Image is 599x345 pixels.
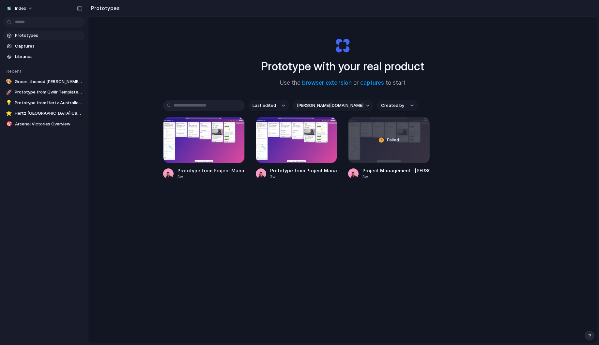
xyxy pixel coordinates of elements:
div: 3w [177,174,245,180]
a: Project Management | TrelloFailedProject Management | [PERSON_NAME]3w [348,117,430,180]
span: Prototype from Qwilr Templates Gallery [15,89,82,95]
span: [PERSON_NAME][DOMAIN_NAME] [297,102,363,109]
a: Libraries [3,52,85,62]
div: 💡 [6,100,12,106]
span: Libraries [15,53,82,60]
a: Prototypes [3,31,85,40]
span: Recent [7,68,22,74]
div: 🎨 [6,79,12,85]
h1: Prototype with your real product [261,58,424,75]
div: 🚀 [6,89,12,95]
span: Index [15,5,26,12]
span: Captures [15,43,82,50]
button: [PERSON_NAME][DOMAIN_NAME] [293,100,373,111]
span: Prototype from Hertz Australia Vehicle Guide [15,100,82,106]
span: Last edited [253,102,276,109]
div: Prototype from Project Management | [PERSON_NAME] [177,167,245,174]
a: 🎨Green-themed [PERSON_NAME][GEOGRAPHIC_DATA] [3,77,85,87]
h2: Prototypes [88,4,120,12]
div: Project Management | [PERSON_NAME] [362,167,430,174]
a: captures [360,79,384,86]
div: ⭐ [6,110,12,117]
button: Last edited [249,100,289,111]
span: Use the or to start [280,79,406,87]
a: 🎯Arsenal Victories Overview [3,119,85,129]
a: 🚀Prototype from Qwilr Templates Gallery [3,87,85,97]
span: Prototypes [15,32,82,39]
div: 🎯 [6,121,12,127]
div: Prototype from Project Management | [PERSON_NAME] [270,167,337,174]
a: Captures [3,41,85,51]
a: ⭐Hertz [GEOGRAPHIC_DATA] Car Rental - Prototyping App Dropdown [3,108,85,118]
a: 💡Prototype from Hertz Australia Vehicle Guide [3,98,85,108]
span: Failed [387,137,399,143]
a: Prototype from Project Management | TrelloPrototype from Project Management | [PERSON_NAME]3w [163,117,245,180]
button: Index [3,3,36,14]
div: 3w [362,174,430,180]
div: 3w [270,174,337,180]
a: browser extension [302,79,352,86]
a: Prototype from Project Management | TrelloPrototype from Project Management | [PERSON_NAME]3w [256,117,337,180]
span: Arsenal Victories Overview [15,121,82,127]
span: Hertz [GEOGRAPHIC_DATA] Car Rental - Prototyping App Dropdown [15,110,82,117]
span: Green-themed [PERSON_NAME][GEOGRAPHIC_DATA] [15,79,82,85]
span: Created by [381,102,404,109]
button: Created by [377,100,418,111]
